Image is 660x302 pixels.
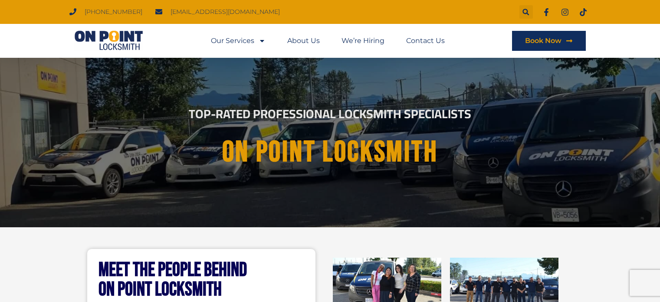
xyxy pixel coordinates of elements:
[168,6,280,18] span: [EMAIL_ADDRESS][DOMAIN_NAME]
[406,31,445,51] a: Contact Us
[89,108,571,120] h2: Top-Rated Professional Locksmith Specialists
[512,31,586,51] a: Book Now
[525,37,561,44] span: Book Now
[287,31,320,51] a: About Us
[96,136,564,169] h1: On point Locksmith
[519,5,533,19] div: Search
[211,31,445,51] nav: Menu
[82,6,142,18] span: [PHONE_NUMBER]
[341,31,384,51] a: We’re Hiring
[211,31,266,51] a: Our Services
[99,260,304,299] h2: Meet the People Behind On Point Locksmith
